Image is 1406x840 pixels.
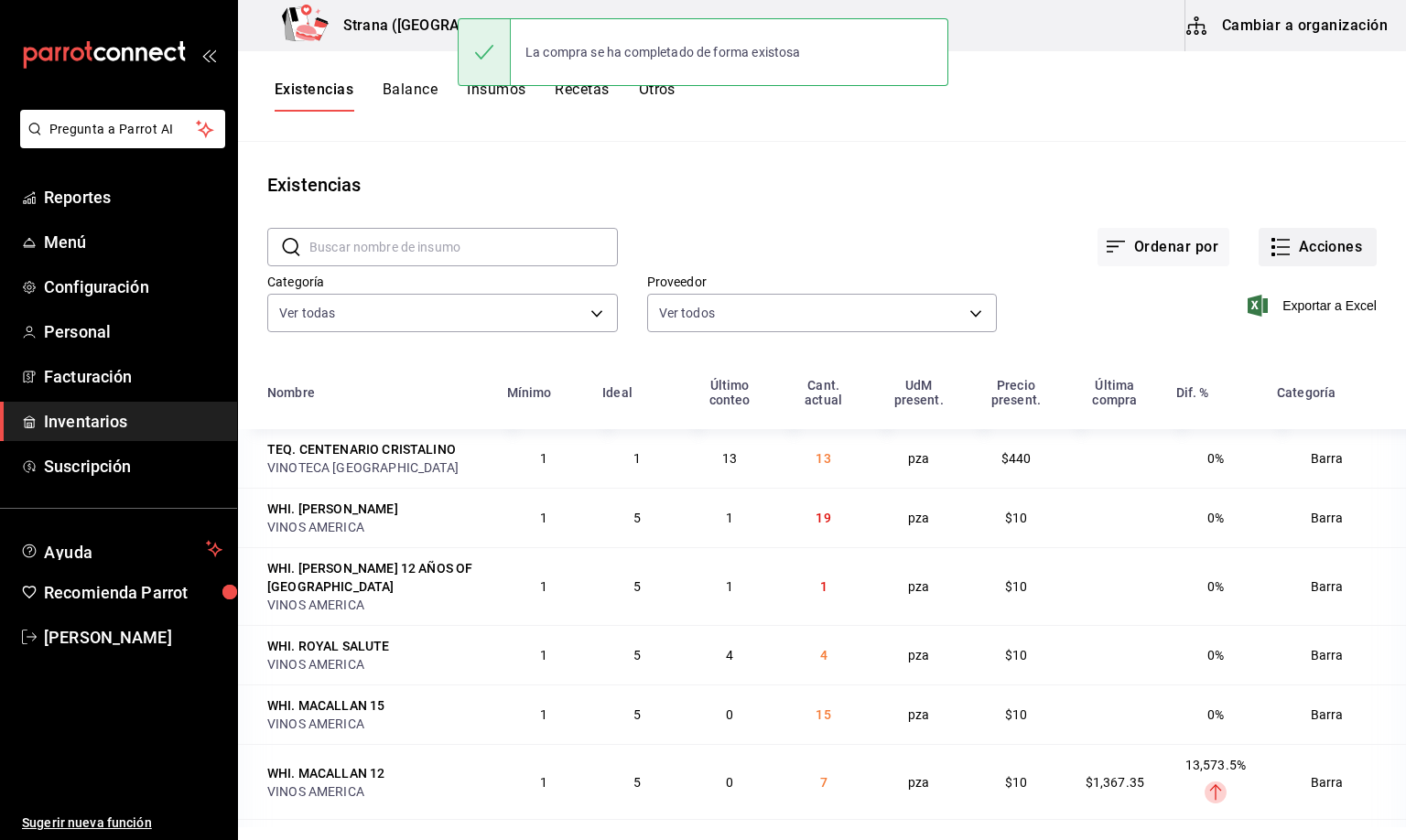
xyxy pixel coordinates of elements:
span: Inventarios [44,409,222,434]
span: 1 [820,579,827,594]
span: [PERSON_NAME] [44,625,222,650]
span: 13 [816,451,830,466]
span: 5 [633,579,641,594]
span: 4 [820,648,827,662]
label: Proveedor [647,275,998,288]
span: 1 [633,451,641,466]
span: 13,573.5% [1185,758,1246,772]
div: VINOS AMERICA [267,655,485,673]
span: 0 [726,775,733,790]
button: Insumos [467,81,525,112]
div: TEQ. CENTENARIO CRISTALINO [267,440,456,458]
span: 1 [726,579,733,594]
span: 5 [633,511,641,525]
div: Cant. actual [788,378,860,407]
div: VINOTECA [GEOGRAPHIC_DATA] [267,458,485,477]
div: UdM present. [881,378,957,407]
div: Mínimo [507,385,552,400]
div: VINOS AMERICA [267,596,485,614]
span: Configuración [44,275,222,299]
div: WHI. MACALLAN 15 [267,696,384,715]
td: Barra [1266,625,1406,684]
span: 1 [540,648,547,662]
span: 1 [540,707,547,722]
span: 1 [540,451,547,466]
div: Último conteo [693,378,765,407]
td: pza [871,625,968,684]
span: 1 [540,511,547,525]
span: $10 [1005,579,1027,594]
div: VINOS AMERICA [267,518,485,536]
div: WHI. ROYAL SALUTE [267,637,390,655]
span: 0% [1207,579,1224,594]
td: pza [871,684,968,744]
span: 13 [722,451,737,466]
span: Facturación [44,364,222,389]
span: 0% [1207,648,1224,662]
td: Barra [1266,744,1406,819]
td: pza [871,429,968,488]
a: Pregunta a Parrot AI [13,133,225,152]
span: 0% [1207,707,1224,722]
button: Otros [639,81,676,112]
span: 15 [816,707,830,722]
span: 5 [633,775,641,790]
td: pza [871,744,968,819]
div: VINOS AMERICA [267,715,485,733]
button: Pregunta a Parrot AI [20,110,225,148]
div: WHI. [PERSON_NAME] [267,500,398,518]
div: Nombre [267,385,315,400]
span: Personal [44,319,222,344]
td: pza [871,488,968,547]
td: Barra [1266,684,1406,744]
span: 0% [1207,511,1224,525]
button: open_drawer_menu [201,48,216,62]
span: Pregunta a Parrot AI [49,120,197,139]
button: Acciones [1259,228,1377,266]
td: pza [871,547,968,625]
span: 1 [540,775,547,790]
button: Exportar a Excel [1251,295,1377,317]
span: 19 [816,511,830,525]
div: Categoría [1277,385,1336,400]
div: navigation tabs [275,81,676,112]
div: WHI. [PERSON_NAME] 12 AÑOS OF [GEOGRAPHIC_DATA] [267,559,485,596]
div: Ideal [602,385,633,400]
span: 5 [633,648,641,662]
span: Ver todos [659,304,715,322]
span: Reportes [44,185,222,210]
div: VINOS AMERICA [267,782,485,801]
label: Categoría [267,275,618,288]
span: $440 [1001,451,1032,466]
button: Recetas [555,81,609,112]
span: 1 [726,511,733,525]
div: WHI. MACALLAN 12 [267,764,384,782]
td: Barra [1266,547,1406,625]
span: $10 [1005,775,1027,790]
span: Ayuda [44,538,199,560]
span: 1 [540,579,547,594]
div: Precio present. [979,378,1054,407]
span: Recomienda Parrot [44,580,222,605]
span: Sugerir nueva función [22,813,222,833]
span: $10 [1005,511,1027,525]
span: 7 [820,775,827,790]
button: Balance [383,81,438,112]
span: 5 [633,707,641,722]
td: Barra [1266,488,1406,547]
span: Suscripción [44,454,222,479]
span: Ver todas [279,304,335,322]
h3: Strana ([GEOGRAPHIC_DATA]) [329,15,546,37]
span: $1,367.35 [1086,775,1144,790]
div: Existencias [267,171,361,199]
div: Dif. % [1176,385,1209,400]
div: Última compra [1076,378,1154,407]
span: 4 [726,648,733,662]
input: Buscar nombre de insumo [309,229,618,265]
td: Barra [1266,429,1406,488]
div: La compra se ha completado de forma existosa [511,32,816,72]
span: 0 [726,707,733,722]
button: Ordenar por [1098,228,1229,266]
button: Existencias [275,81,353,112]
